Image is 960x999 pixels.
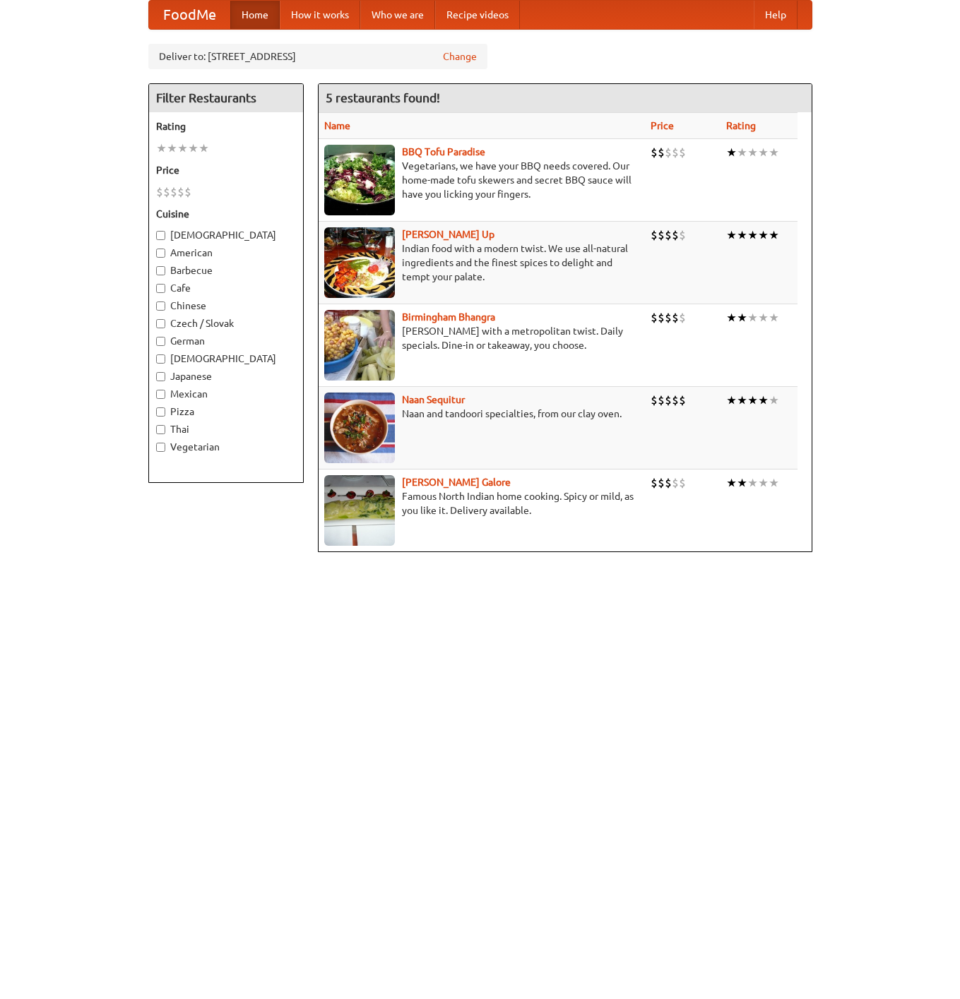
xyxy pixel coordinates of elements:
p: [PERSON_NAME] with a metropolitan twist. Daily specials. Dine-in or takeaway, you choose. [324,324,640,352]
li: ★ [726,475,737,491]
input: Barbecue [156,266,165,275]
li: ★ [747,310,758,325]
li: ★ [747,145,758,160]
label: Pizza [156,405,296,419]
label: Japanese [156,369,296,383]
a: Home [230,1,280,29]
p: Famous North Indian home cooking. Spicy or mild, as you like it. Delivery available. [324,489,640,518]
li: ★ [726,393,737,408]
li: ★ [758,227,769,243]
li: ★ [726,145,737,160]
li: ★ [737,310,747,325]
li: ★ [769,145,779,160]
li: ★ [758,145,769,160]
input: [DEMOGRAPHIC_DATA] [156,231,165,240]
li: ★ [167,140,177,156]
li: ★ [758,310,769,325]
a: Who we are [360,1,435,29]
h5: Rating [156,119,296,133]
li: $ [672,475,679,491]
li: ★ [747,227,758,243]
input: Thai [156,425,165,434]
li: $ [665,145,672,160]
li: $ [658,475,665,491]
li: $ [658,227,665,243]
li: ★ [737,227,747,243]
li: ★ [156,140,167,156]
li: $ [163,184,170,200]
li: ★ [177,140,188,156]
label: Czech / Slovak [156,316,296,330]
a: How it works [280,1,360,29]
label: [DEMOGRAPHIC_DATA] [156,228,296,242]
li: ★ [737,145,747,160]
li: ★ [737,475,747,491]
a: BBQ Tofu Paradise [402,146,485,157]
li: ★ [747,393,758,408]
li: ★ [769,393,779,408]
a: Birmingham Bhangra [402,311,495,323]
li: ★ [769,227,779,243]
li: $ [672,227,679,243]
p: Vegetarians, we have your BBQ needs covered. Our home-made tofu skewers and secret BBQ sauce will... [324,159,640,201]
li: $ [651,475,658,491]
li: ★ [758,475,769,491]
img: curryup.jpg [324,227,395,298]
li: $ [679,227,686,243]
a: Recipe videos [435,1,520,29]
li: $ [651,310,658,325]
li: $ [156,184,163,200]
input: Japanese [156,372,165,381]
input: Mexican [156,390,165,399]
li: $ [672,310,679,325]
a: [PERSON_NAME] Up [402,229,494,240]
p: Naan and tandoori specialties, from our clay oven. [324,407,640,421]
li: ★ [726,227,737,243]
a: [PERSON_NAME] Galore [402,477,511,488]
input: Czech / Slovak [156,319,165,328]
li: $ [672,145,679,160]
li: $ [658,310,665,325]
li: $ [665,227,672,243]
li: $ [672,393,679,408]
li: ★ [747,475,758,491]
p: Indian food with a modern twist. We use all-natural ingredients and the finest spices to delight ... [324,241,640,284]
li: ★ [769,310,779,325]
label: Vegetarian [156,440,296,454]
input: American [156,249,165,258]
label: American [156,246,296,260]
li: $ [679,393,686,408]
li: $ [177,184,184,200]
label: Cafe [156,281,296,295]
h5: Cuisine [156,207,296,221]
li: ★ [188,140,198,156]
a: Rating [726,120,756,131]
li: $ [658,393,665,408]
label: Thai [156,422,296,436]
img: currygalore.jpg [324,475,395,546]
li: $ [679,145,686,160]
li: $ [184,184,191,200]
input: Pizza [156,407,165,417]
li: $ [665,393,672,408]
input: Chinese [156,301,165,311]
a: Price [651,120,674,131]
a: Change [443,49,477,64]
input: [DEMOGRAPHIC_DATA] [156,354,165,364]
li: ★ [737,393,747,408]
li: $ [679,310,686,325]
li: $ [651,227,658,243]
a: Naan Sequitur [402,394,465,405]
li: ★ [769,475,779,491]
img: naansequitur.jpg [324,393,395,463]
li: $ [651,393,658,408]
label: German [156,334,296,348]
input: Cafe [156,284,165,293]
label: Barbecue [156,263,296,277]
li: $ [679,475,686,491]
a: Name [324,120,350,131]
